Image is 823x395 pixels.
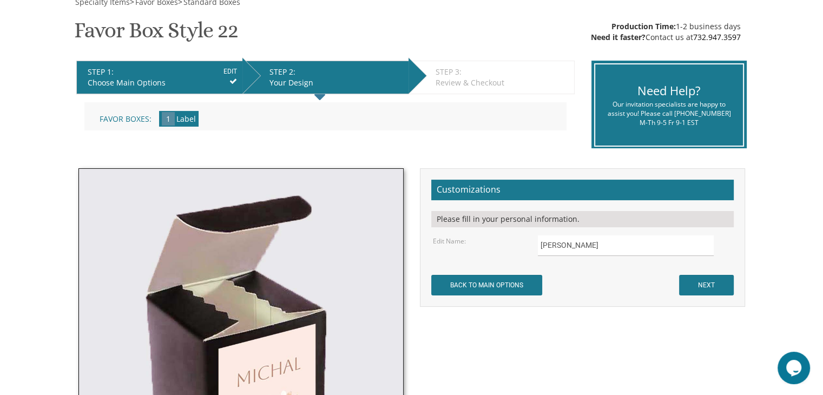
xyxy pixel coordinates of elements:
[431,180,734,200] h2: Customizations
[74,18,238,50] h1: Favor Box Style 22
[591,32,646,42] span: Need it faster?
[436,67,569,77] div: STEP 3:
[223,67,237,76] input: EDIT
[591,21,741,43] div: 1-2 business days Contact us at
[603,82,735,99] div: Need Help?
[269,77,403,88] div: Your Design
[778,352,812,384] iframe: chat widget
[431,211,734,227] div: Please fill in your personal information.
[436,77,569,88] div: Review & Checkout
[176,114,196,124] span: Label
[431,275,542,295] input: BACK TO MAIN OPTIONS
[611,21,676,31] span: Production Time:
[88,77,237,88] div: Choose Main Options
[693,32,741,42] a: 732.947.3597
[100,114,152,124] span: Favor Boxes:
[679,275,734,295] input: NEXT
[269,67,403,77] div: STEP 2:
[162,112,175,126] span: 1
[603,100,735,127] div: Our invitation specialists are happy to assist you! Please call [PHONE_NUMBER] M-Th 9-5 Fr 9-1 EST
[88,67,237,77] div: STEP 1:
[433,236,466,246] label: Edit Name:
